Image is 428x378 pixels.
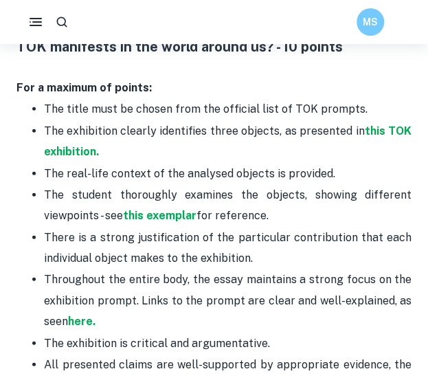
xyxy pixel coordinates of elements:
[44,333,412,354] p: The exhibition is critical and argumentative.
[363,14,379,30] h6: MS
[68,315,95,328] a: here.
[44,99,412,120] p: The title must be chosen from the official list of TOK prompts.
[44,164,412,184] p: The real-life context of the analysed objects is provided.
[357,8,384,36] button: MS
[16,81,152,94] strong: For a maximum of points:
[44,185,412,227] p: The student thoroughly examines the objects, showing different viewpoints - see for reference.
[44,227,412,269] p: There is a strong justification of the particular contribution that each individual object makes ...
[44,121,412,163] p: The exhibition clearly identifies three objects, as presented in
[44,269,412,332] p: Throughout the entire body, the essay maintains a strong focus on the exhibition prompt. Links to...
[123,209,196,222] a: this exemplar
